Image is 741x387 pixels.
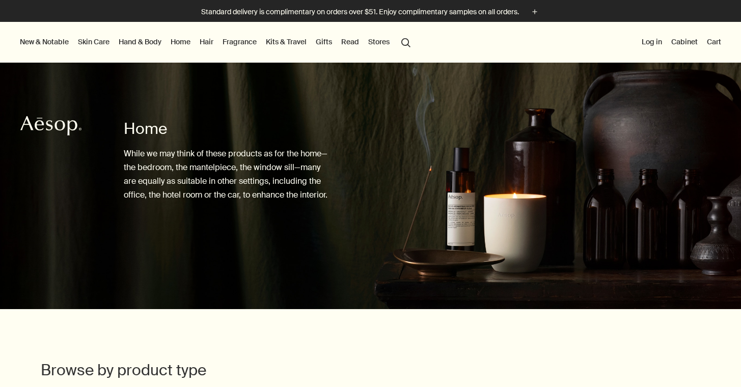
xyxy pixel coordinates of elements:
[339,35,361,48] a: Read
[201,7,519,17] p: Standard delivery is complimentary on orders over $51. Enjoy complimentary samples on all orders.
[41,360,261,380] h2: Browse by product type
[264,35,309,48] a: Kits & Travel
[169,35,193,48] a: Home
[124,119,330,139] h1: Home
[314,35,334,48] a: Gifts
[198,35,215,48] a: Hair
[20,116,81,136] svg: Aesop
[640,22,723,63] nav: supplementary
[705,35,723,48] button: Cart
[124,147,330,202] p: While we may think of these products as for the home—the bedroom, the mantelpiece, the window sil...
[669,35,700,48] a: Cabinet
[397,32,415,51] button: Open search
[117,35,163,48] a: Hand & Body
[76,35,112,48] a: Skin Care
[201,6,540,18] button: Standard delivery is complimentary on orders over $51. Enjoy complimentary samples on all orders.
[221,35,259,48] a: Fragrance
[18,113,84,141] a: Aesop
[18,22,415,63] nav: primary
[18,35,71,48] button: New & Notable
[366,35,392,48] button: Stores
[640,35,664,48] button: Log in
